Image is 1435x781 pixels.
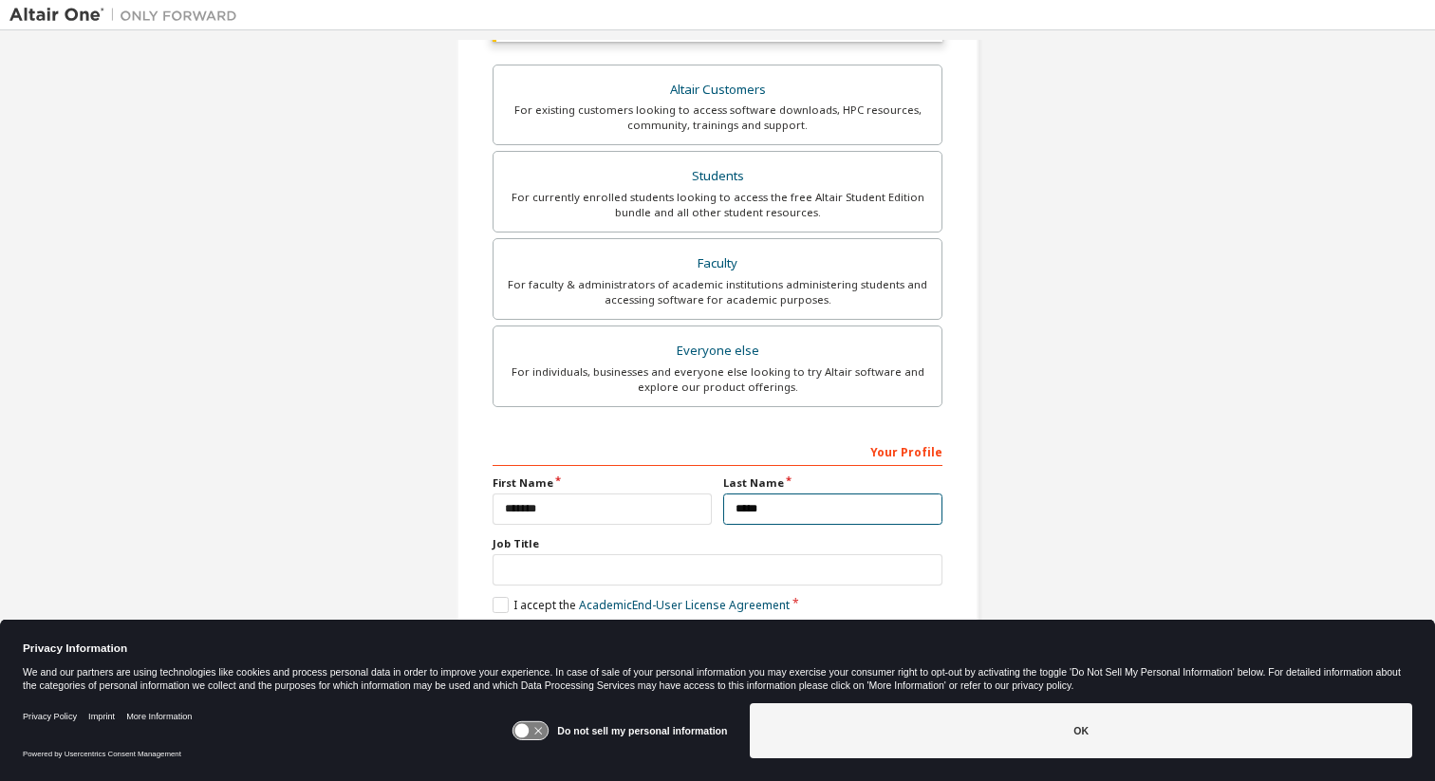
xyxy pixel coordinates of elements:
[493,475,712,491] label: First Name
[505,163,930,190] div: Students
[505,190,930,220] div: For currently enrolled students looking to access the free Altair Student Edition bundle and all ...
[505,338,930,364] div: Everyone else
[505,364,930,395] div: For individuals, businesses and everyone else looking to try Altair software and explore our prod...
[493,436,942,466] div: Your Profile
[505,77,930,103] div: Altair Customers
[505,251,930,277] div: Faculty
[505,102,930,133] div: For existing customers looking to access software downloads, HPC resources, community, trainings ...
[723,475,942,491] label: Last Name
[505,277,930,307] div: For faculty & administrators of academic institutions administering students and accessing softwa...
[579,597,790,613] a: Academic End-User License Agreement
[9,6,247,25] img: Altair One
[493,597,790,613] label: I accept the
[493,536,942,551] label: Job Title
